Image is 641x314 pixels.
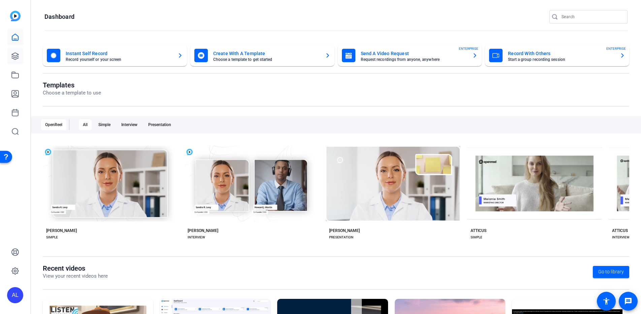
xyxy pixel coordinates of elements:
button: Send A Video RequestRequest recordings from anyone, anywhereENTERPRISE [338,45,482,66]
div: [PERSON_NAME] [188,228,218,233]
div: INTERVIEW [188,235,205,240]
div: AL [7,287,23,303]
mat-card-subtitle: Record yourself or your screen [66,57,172,62]
mat-card-title: Instant Self Record [66,49,172,57]
mat-card-title: Record With Others [508,49,614,57]
div: SIMPLE [471,235,482,240]
mat-card-title: Send A Video Request [361,49,467,57]
div: Simple [94,119,115,130]
div: PRESENTATION [329,235,353,240]
input: Search [562,13,622,21]
a: Go to library [593,266,629,278]
div: Interview [117,119,141,130]
div: ATTICUS [471,228,486,233]
span: Go to library [598,268,624,275]
div: INTERVIEW [612,235,630,240]
div: [PERSON_NAME] [46,228,77,233]
p: Choose a template to use [43,89,101,97]
div: SIMPLE [46,235,58,240]
mat-card-subtitle: Request recordings from anyone, anywhere [361,57,467,62]
mat-card-subtitle: Choose a template to get started [213,57,320,62]
p: View your recent videos here [43,272,108,280]
mat-icon: accessibility [602,297,610,305]
button: Record With OthersStart a group recording sessionENTERPRISE [485,45,629,66]
button: Instant Self RecordRecord yourself or your screen [43,45,187,66]
mat-card-subtitle: Start a group recording session [508,57,614,62]
button: Create With A TemplateChoose a template to get started [190,45,334,66]
span: ENTERPRISE [606,46,626,51]
div: [PERSON_NAME] [329,228,360,233]
h1: Dashboard [44,13,74,21]
mat-icon: message [624,297,632,305]
div: Presentation [144,119,175,130]
div: ATTICUS [612,228,628,233]
h1: Templates [43,81,101,89]
span: ENTERPRISE [459,46,478,51]
div: OpenReel [41,119,66,130]
img: blue-gradient.svg [10,11,21,21]
div: All [79,119,92,130]
h1: Recent videos [43,264,108,272]
mat-card-title: Create With A Template [213,49,320,57]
